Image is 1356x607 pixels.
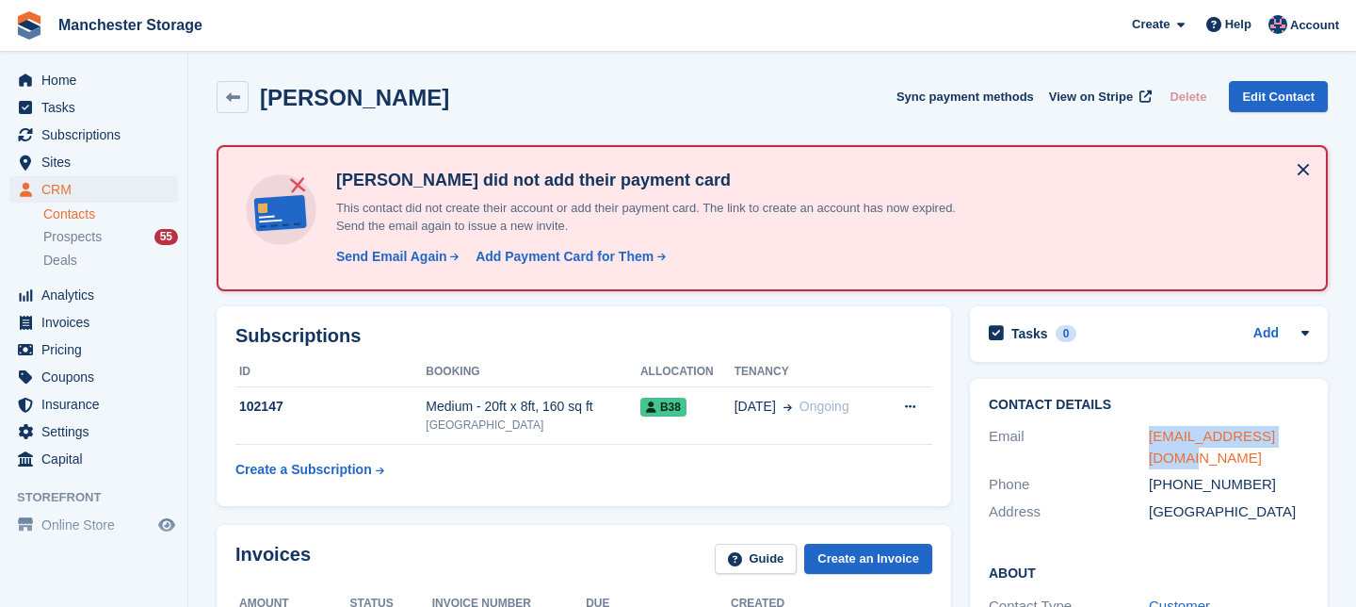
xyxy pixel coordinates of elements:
[804,544,932,575] a: Create an Invoice
[989,398,1309,413] h2: Contact Details
[9,418,178,445] a: menu
[9,446,178,472] a: menu
[41,512,154,538] span: Online Store
[715,544,798,575] a: Guide
[426,397,640,417] div: Medium - 20ft x 8ft, 160 sq ft
[41,336,154,363] span: Pricing
[235,460,372,480] div: Create a Subscription
[640,357,734,387] th: Allocation
[1056,325,1077,342] div: 0
[235,357,426,387] th: ID
[9,67,178,93] a: menu
[155,514,178,536] a: Preview store
[799,399,849,414] span: Ongoing
[17,488,187,507] span: Storefront
[41,176,154,203] span: CRM
[989,426,1149,468] div: Email
[154,229,178,245] div: 55
[235,544,311,575] h2: Invoices
[426,357,640,387] th: Booking
[9,149,178,175] a: menu
[896,81,1034,112] button: Sync payment methods
[43,251,178,271] a: Deals
[9,94,178,121] a: menu
[640,398,686,417] span: B38
[41,67,154,93] span: Home
[41,446,154,472] span: Capital
[1132,15,1170,34] span: Create
[41,364,154,390] span: Coupons
[9,309,178,336] a: menu
[235,452,384,487] a: Create a Subscription
[241,170,321,250] img: no-card-linked-e7822e413c904bf8b177c4d89f31251c4716f9871600ec3ca5bfc59e148c83f4.svg
[1049,88,1133,107] span: View on Stripe
[9,122,178,148] a: menu
[1041,81,1155,112] a: View on Stripe
[51,9,210,41] a: Manchester Storage
[9,176,178,203] a: menu
[1229,81,1328,112] a: Edit Contact
[426,417,640,434] div: [GEOGRAPHIC_DATA]
[734,357,882,387] th: Tenancy
[1290,16,1339,35] span: Account
[9,512,178,538] a: menu
[468,247,668,267] a: Add Payment Card for Them
[41,282,154,308] span: Analytics
[989,474,1149,496] div: Phone
[9,391,178,418] a: menu
[1225,15,1251,34] span: Help
[260,85,449,110] h2: [PERSON_NAME]
[1253,323,1279,345] a: Add
[235,325,932,347] h2: Subscriptions
[476,247,654,267] div: Add Payment Card for Them
[329,170,988,191] h4: [PERSON_NAME] did not add their payment card
[43,228,102,246] span: Prospects
[1011,325,1048,342] h2: Tasks
[9,364,178,390] a: menu
[15,11,43,40] img: stora-icon-8386f47178a22dfd0bd8f6a31ec36ba5ce8667c1dd55bd0f319d3a0aa187defe.svg
[9,336,178,363] a: menu
[43,252,77,270] span: Deals
[336,247,447,267] div: Send Email Again
[1149,428,1275,466] a: [EMAIL_ADDRESS][DOMAIN_NAME]
[329,199,988,236] p: This contact did not create their account or add their payment card. The link to create an accoun...
[1149,474,1309,496] div: [PHONE_NUMBER]
[1149,501,1309,523] div: [GEOGRAPHIC_DATA]
[41,94,154,121] span: Tasks
[989,501,1149,523] div: Address
[41,391,154,418] span: Insurance
[43,205,178,223] a: Contacts
[43,227,178,247] a: Prospects 55
[41,149,154,175] span: Sites
[235,397,426,417] div: 102147
[9,282,178,308] a: menu
[41,122,154,148] span: Subscriptions
[41,418,154,445] span: Settings
[734,397,776,417] span: [DATE]
[41,309,154,336] span: Invoices
[1162,81,1214,112] button: Delete
[989,563,1309,582] h2: About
